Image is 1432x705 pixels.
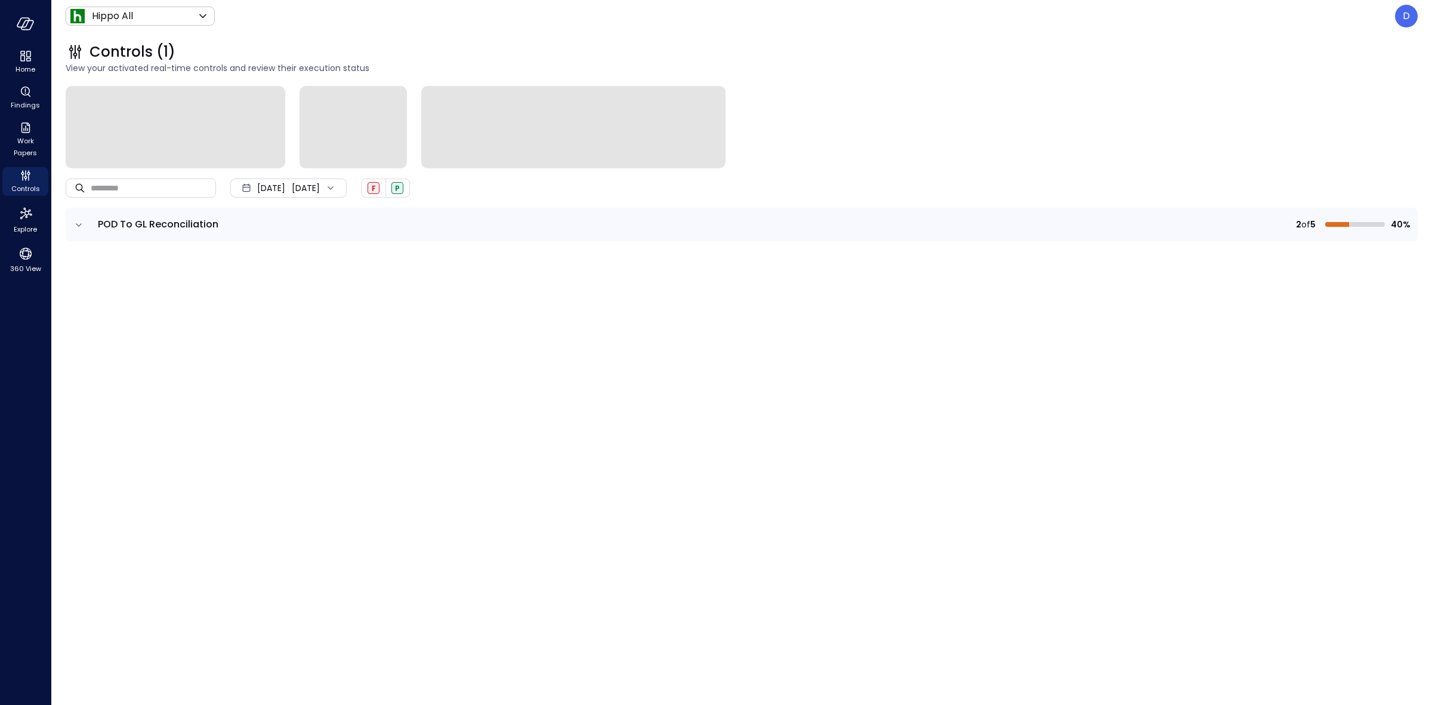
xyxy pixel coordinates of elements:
[92,9,133,23] p: Hippo All
[98,217,218,231] span: POD To GL Reconciliation
[7,135,44,159] span: Work Papers
[11,183,40,195] span: Controls
[2,119,48,160] div: Work Papers
[2,203,48,236] div: Explore
[257,181,285,195] span: [DATE]
[1310,218,1316,231] span: 5
[14,223,37,235] span: Explore
[89,42,175,61] span: Controls (1)
[391,182,403,194] div: Passed
[1395,5,1418,27] div: Dfreeman
[73,219,85,231] button: expand row
[368,182,379,194] div: Failed
[10,263,41,275] span: 360 View
[70,9,85,23] img: Icon
[395,183,400,193] span: P
[2,84,48,112] div: Findings
[1403,9,1410,23] p: D
[2,48,48,76] div: Home
[1296,218,1301,231] span: 2
[2,167,48,196] div: Controls
[11,99,40,111] span: Findings
[1390,218,1411,231] span: 40%
[66,61,1418,75] span: View your activated real-time controls and review their execution status
[16,63,35,75] span: Home
[1301,218,1310,231] span: of
[372,183,376,193] span: F
[2,244,48,276] div: 360 View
